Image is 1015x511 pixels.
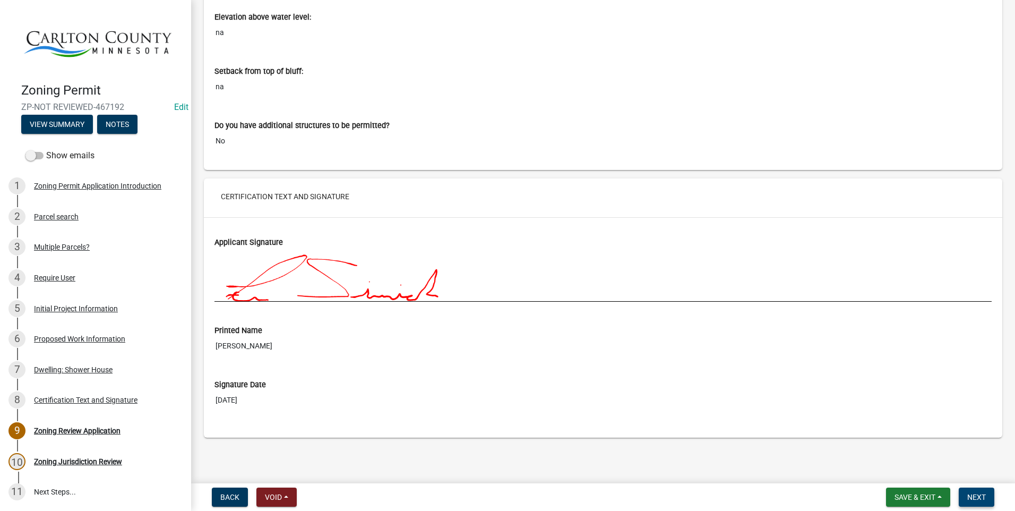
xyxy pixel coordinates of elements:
[214,248,492,301] img: 8kQztfAAAABklEQVQDAEIygdV0sUV3AAAAAElFTkSuQmCC
[886,488,950,507] button: Save & Exit
[8,239,25,255] div: 3
[34,396,137,404] div: Certification Text and Signature
[8,422,25,439] div: 9
[8,330,25,347] div: 6
[34,182,161,190] div: Zoning Permit Application Introduction
[214,14,311,21] label: Elevation above water level:
[8,269,25,286] div: 4
[212,488,248,507] button: Back
[265,493,282,501] span: Void
[21,11,174,72] img: Carlton County, Minnesota
[8,391,25,408] div: 8
[34,458,122,465] div: Zoning Jurisdiction Review
[21,102,170,112] span: ZP-NOT REVIEWED-467192
[894,493,935,501] span: Save & Exit
[214,122,390,130] label: Do you have additional structures to be permitted?
[967,493,986,501] span: Next
[34,335,125,343] div: Proposed Work Information
[174,102,188,112] a: Edit
[8,208,25,225] div: 2
[212,187,358,206] button: Certification Text and Signature
[21,121,93,130] wm-modal-confirm: Summary
[8,483,25,500] div: 11
[34,305,118,312] div: Initial Project Information
[214,239,283,246] label: Applicant Signature
[21,83,183,98] h4: Zoning Permit
[34,243,90,251] div: Multiple Parcels?
[97,115,137,134] button: Notes
[34,213,79,220] div: Parcel search
[97,121,137,130] wm-modal-confirm: Notes
[21,115,93,134] button: View Summary
[34,427,121,435] div: Zoning Review Application
[256,488,297,507] button: Void
[959,488,994,507] button: Next
[214,381,266,389] label: Signature Date
[220,493,239,501] span: Back
[34,366,113,373] div: Dwelling: Shower House
[214,68,303,75] label: Setback from top of bluff:
[8,361,25,378] div: 7
[174,102,188,112] wm-modal-confirm: Edit Application Number
[8,300,25,317] div: 5
[34,274,75,282] div: Require User
[8,453,25,470] div: 10
[214,327,262,335] label: Printed Name
[25,149,94,162] label: Show emails
[8,177,25,194] div: 1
